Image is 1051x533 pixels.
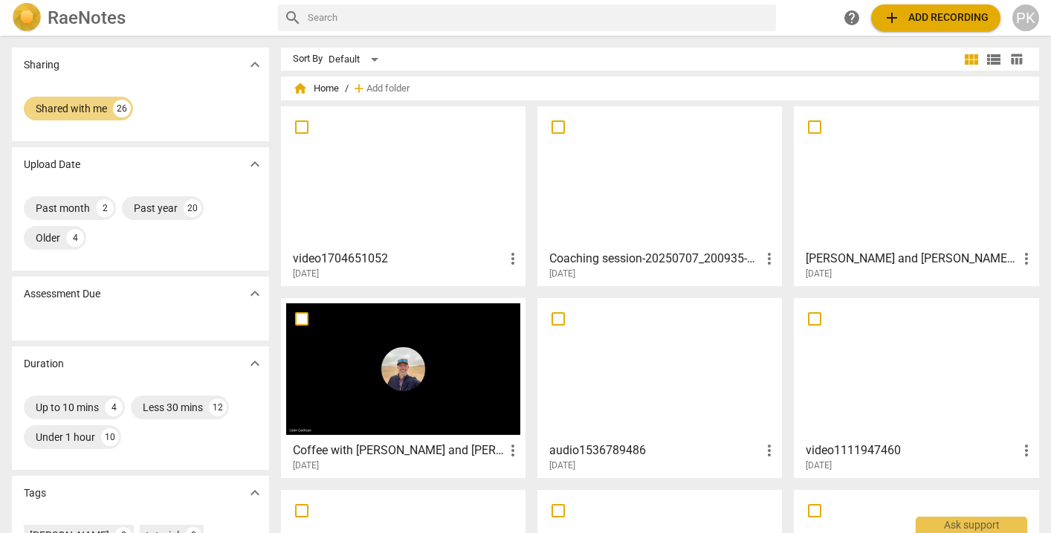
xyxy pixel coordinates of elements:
span: view_module [963,51,980,68]
input: Search [308,6,771,30]
span: view_list [985,51,1003,68]
span: search [284,9,302,27]
a: video1111947460[DATE] [799,303,1033,471]
div: Default [329,48,384,71]
p: Assessment Due [24,286,100,302]
span: [DATE] [806,268,832,280]
div: Shared with me [36,101,107,116]
span: more_vert [1018,442,1035,459]
span: expand_more [246,56,264,74]
button: Show more [244,282,266,305]
div: Past year [134,201,178,216]
div: Past month [36,201,90,216]
div: Sort By [293,54,323,65]
span: more_vert [1018,250,1035,268]
span: help [843,9,861,27]
div: 12 [209,398,227,416]
div: Under 1 hour [36,430,95,445]
div: 4 [66,229,84,247]
div: Older [36,230,60,245]
a: audio1536789486[DATE] [543,303,777,471]
button: List view [983,48,1005,71]
span: expand_more [246,484,264,502]
p: Tags [24,485,46,501]
div: Up to 10 mins [36,400,99,415]
button: Show more [244,153,266,175]
h2: RaeNotes [48,7,126,28]
div: 4 [105,398,123,416]
span: Home [293,81,339,96]
span: [DATE] [806,459,832,472]
button: Table view [1005,48,1027,71]
a: video1704651052[DATE] [286,112,520,280]
span: home [293,81,308,96]
span: [DATE] [549,268,575,280]
span: expand_more [246,285,264,303]
span: expand_more [246,355,264,372]
h3: audio1536789486 [549,442,760,459]
img: Logo [12,3,42,33]
div: 20 [184,199,201,217]
button: Upload [871,4,1000,31]
span: [DATE] [293,459,319,472]
span: more_vert [504,250,522,268]
span: add [352,81,366,96]
h3: video1704651052 [293,250,504,268]
button: Show more [244,54,266,76]
h3: Coffee with Colin - Rebecca Ilgauds and Colin Cochran - 2025_06_03 15_57 MDT - Recording [293,442,504,459]
div: 26 [113,100,131,117]
a: Coaching session-20250707_200935-Meeting Recording[DATE] [543,112,777,280]
span: more_vert [760,442,778,459]
div: 10 [101,428,119,446]
span: more_vert [760,250,778,268]
button: Tile view [960,48,983,71]
span: expand_more [246,155,264,173]
div: 2 [96,199,114,217]
button: PK [1012,4,1039,31]
span: more_vert [504,442,522,459]
span: [DATE] [549,459,575,472]
h3: Mike Pitt and Tyson - June 26 - For Mentoring Session [806,250,1017,268]
p: Duration [24,356,64,372]
p: Upload Date [24,157,80,172]
span: [DATE] [293,268,319,280]
div: Ask support [916,517,1027,533]
h3: Coaching session-20250707_200935-Meeting Recording [549,250,760,268]
div: Less 30 mins [143,400,203,415]
span: / [345,83,349,94]
button: Show more [244,352,266,375]
p: Sharing [24,57,59,73]
a: Coffee with [PERSON_NAME] and [PERSON_NAME] - 2025_06_03 15_57 MDT - Recording[DATE] [286,303,520,471]
span: table_chart [1009,52,1023,66]
span: Add recording [883,9,989,27]
span: add [883,9,901,27]
a: [PERSON_NAME] and [PERSON_NAME] - [DATE] - For Mentoring Session[DATE] [799,112,1033,280]
button: Show more [244,482,266,504]
a: Help [838,4,865,31]
span: Add folder [366,83,410,94]
h3: video1111947460 [806,442,1017,459]
a: LogoRaeNotes [12,3,266,33]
